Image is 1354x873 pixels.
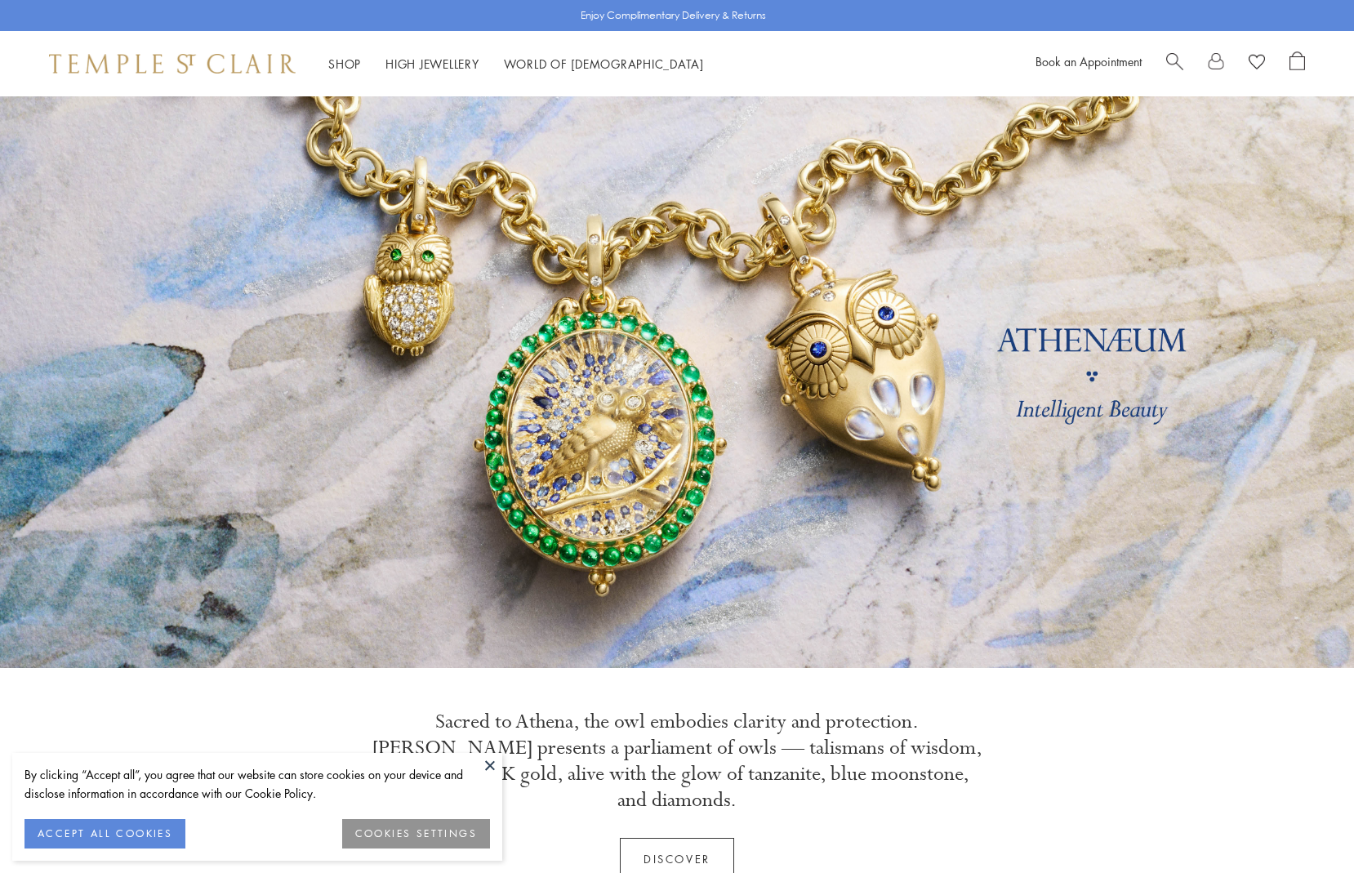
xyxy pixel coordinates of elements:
iframe: Gorgias live chat messenger [1272,796,1338,857]
a: Book an Appointment [1036,53,1142,69]
button: ACCEPT ALL COOKIES [24,819,185,849]
a: ShopShop [328,56,361,72]
p: Enjoy Complimentary Delivery & Returns [581,7,766,24]
img: Temple St. Clair [49,54,296,73]
a: Open Shopping Bag [1289,51,1305,76]
a: World of [DEMOGRAPHIC_DATA]World of [DEMOGRAPHIC_DATA] [504,56,704,72]
button: COOKIES SETTINGS [342,819,490,849]
div: By clicking “Accept all”, you agree that our website can store cookies on your device and disclos... [24,765,490,803]
nav: Main navigation [328,54,704,74]
a: Search [1166,51,1183,76]
a: High JewelleryHigh Jewellery [385,56,479,72]
a: View Wishlist [1249,51,1265,76]
p: Sacred to Athena, the owl embodies clarity and protection. [PERSON_NAME] presents a parliament of... [371,709,983,813]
